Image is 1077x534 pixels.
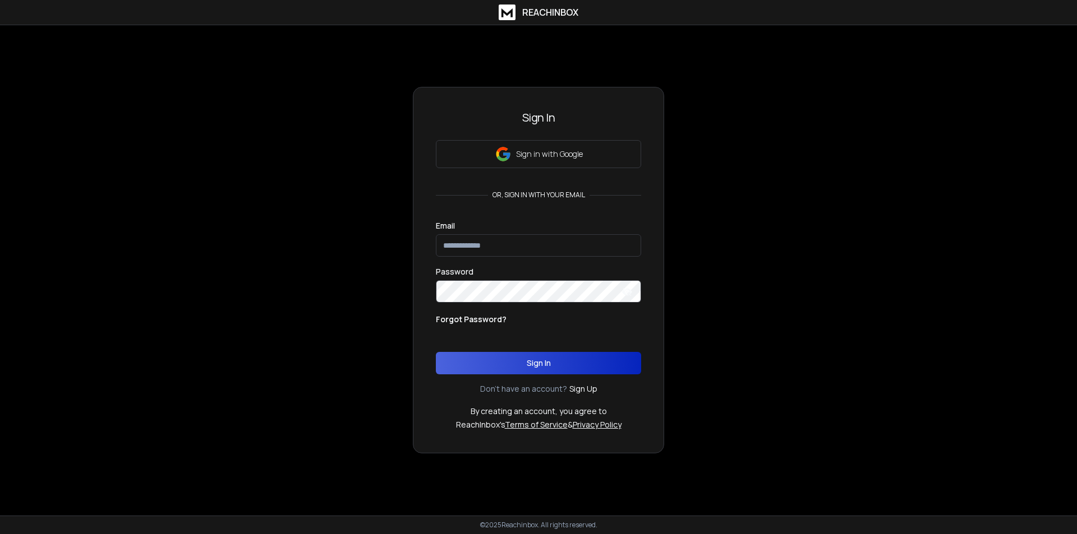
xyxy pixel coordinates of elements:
[436,352,641,374] button: Sign In
[480,383,567,394] p: Don't have an account?
[499,4,578,20] a: ReachInbox
[573,419,622,430] a: Privacy Policy
[516,148,583,160] p: Sign in with Google
[522,6,578,19] h1: ReachInbox
[480,521,597,530] p: © 2025 Reachinbox. All rights reserved.
[436,110,641,126] h3: Sign In
[456,419,622,430] p: ReachInbox's &
[488,191,590,199] p: or, sign in with your email
[499,4,516,20] img: logo
[436,222,455,230] label: Email
[436,314,507,325] p: Forgot Password?
[436,268,473,276] label: Password
[569,383,597,394] a: Sign Up
[471,406,607,417] p: By creating an account, you agree to
[505,419,568,430] a: Terms of Service
[436,140,641,168] button: Sign in with Google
